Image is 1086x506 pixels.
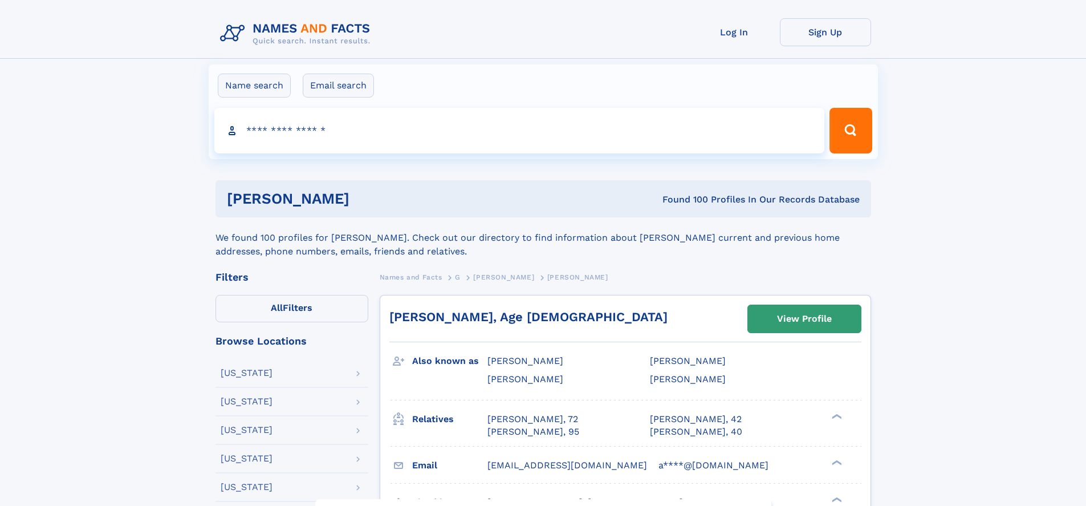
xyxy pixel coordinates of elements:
[748,305,861,333] a: View Profile
[650,355,726,366] span: [PERSON_NAME]
[650,413,742,426] a: [PERSON_NAME], 42
[777,306,832,332] div: View Profile
[829,496,843,503] div: ❯
[380,270,442,284] a: Names and Facts
[221,454,272,463] div: [US_STATE]
[689,18,780,46] a: Log In
[227,192,506,206] h1: [PERSON_NAME]
[547,273,608,281] span: [PERSON_NAME]
[215,336,368,346] div: Browse Locations
[218,74,291,98] label: Name search
[487,374,563,384] span: [PERSON_NAME]
[412,351,487,371] h3: Also known as
[215,217,871,258] div: We found 100 profiles for [PERSON_NAME]. Check out our directory to find information about [PERSO...
[215,295,368,322] label: Filters
[215,272,368,282] div: Filters
[214,108,825,153] input: search input
[487,426,579,438] a: [PERSON_NAME], 95
[412,410,487,429] h3: Relatives
[487,460,647,471] span: [EMAIL_ADDRESS][DOMAIN_NAME]
[221,483,272,492] div: [US_STATE]
[455,273,461,281] span: G
[303,74,374,98] label: Email search
[473,273,534,281] span: [PERSON_NAME]
[650,374,726,384] span: [PERSON_NAME]
[473,270,534,284] a: [PERSON_NAME]
[412,456,487,475] h3: Email
[780,18,871,46] a: Sign Up
[221,369,272,378] div: [US_STATE]
[650,426,742,438] a: [PERSON_NAME], 40
[487,413,578,426] a: [PERSON_NAME], 72
[829,459,843,466] div: ❯
[221,397,272,406] div: [US_STATE]
[829,412,843,420] div: ❯
[271,302,283,313] span: All
[389,310,668,324] a: [PERSON_NAME], Age [DEMOGRAPHIC_DATA]
[487,355,563,366] span: [PERSON_NAME]
[506,193,860,206] div: Found 100 Profiles In Our Records Database
[455,270,461,284] a: G
[221,426,272,435] div: [US_STATE]
[829,108,872,153] button: Search Button
[215,18,380,49] img: Logo Names and Facts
